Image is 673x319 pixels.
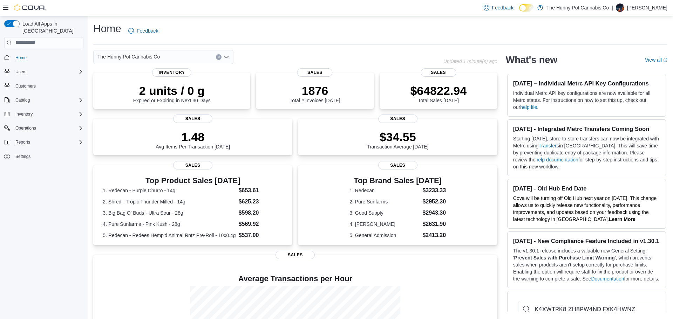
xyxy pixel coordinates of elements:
[1,151,86,161] button: Settings
[224,54,229,60] button: Open list of options
[20,20,83,34] span: Load All Apps in [GEOGRAPHIC_DATA]
[513,185,660,192] h3: [DATE] - Old Hub End Date
[1,109,86,119] button: Inventory
[421,68,456,77] span: Sales
[93,22,121,36] h1: Home
[15,97,30,103] span: Catalog
[612,4,613,12] p: |
[422,231,446,240] dd: $2413.20
[513,80,660,87] h3: [DATE] – Individual Metrc API Key Configurations
[1,67,86,77] button: Users
[15,69,26,75] span: Users
[410,84,467,103] div: Total Sales [DATE]
[290,84,340,98] p: 1876
[443,58,497,64] p: Updated 1 minute(s) ago
[103,176,283,185] h3: Top Product Sales [DATE]
[422,186,446,195] dd: $3233.33
[103,198,236,205] dt: 2. Shred - Tropic Thunder Milled - 14g
[513,90,660,111] p: Individual Metrc API key configurations are now available for all Metrc states. For instructions ...
[492,4,514,11] span: Feedback
[422,197,446,206] dd: $2952.30
[616,4,624,12] div: Brandon Johnston
[99,275,492,283] h4: Average Transactions per Hour
[13,68,29,76] button: Users
[239,220,283,228] dd: $569.92
[156,130,230,150] div: Avg Items Per Transaction [DATE]
[13,138,33,146] button: Reports
[546,4,609,12] p: The Hunny Pot Cannabis Co
[13,53,83,62] span: Home
[627,4,667,12] p: [PERSON_NAME]
[13,96,83,104] span: Catalog
[239,209,283,217] dd: $598.20
[513,195,657,222] span: Cova will be turning off Old Hub next year on [DATE]. This change allows us to quickly release ne...
[422,209,446,217] dd: $2943.30
[103,221,236,228] dt: 4. Pure Sunfarms - Pink Kush - 28g
[513,247,660,282] p: The v1.30.1 release includes a valuable new General Setting, ' ', which prevents sales when produ...
[276,251,315,259] span: Sales
[15,154,30,159] span: Settings
[519,4,534,12] input: Dark Mode
[410,84,467,98] p: $64822.94
[13,152,83,161] span: Settings
[13,124,83,132] span: Operations
[367,130,429,144] p: $34.55
[520,104,537,110] a: help file
[125,24,161,38] a: Feedback
[297,68,333,77] span: Sales
[15,125,36,131] span: Operations
[1,81,86,91] button: Customers
[378,115,417,123] span: Sales
[349,209,420,216] dt: 3. Good Supply
[103,232,236,239] dt: 5. Redecan - Redees Hemp'd Animal Rntz Pre-Roll - 10x0.4g
[663,58,667,62] svg: External link
[15,55,27,61] span: Home
[367,130,429,150] div: Transaction Average [DATE]
[156,130,230,144] p: 1.48
[14,4,46,11] img: Cova
[173,115,212,123] span: Sales
[506,54,557,65] h2: What's new
[645,57,667,63] a: View allExternal link
[513,125,660,132] h3: [DATE] - Integrated Metrc Transfers Coming Soon
[349,187,420,194] dt: 1. Redecan
[239,186,283,195] dd: $653.61
[13,82,39,90] a: Customers
[290,84,340,103] div: Total # Invoices [DATE]
[137,27,158,34] span: Feedback
[13,124,39,132] button: Operations
[103,209,236,216] dt: 3. Big Bag O' Buds - Ultra Sour - 28g
[4,50,83,180] nav: Complex example
[609,216,635,222] a: Learn More
[239,197,283,206] dd: $625.23
[1,123,86,133] button: Operations
[13,54,29,62] a: Home
[13,110,83,118] span: Inventory
[538,143,559,148] a: Transfers
[513,135,660,170] p: Starting [DATE], store-to-store transfers can now be integrated with Metrc using in [GEOGRAPHIC_D...
[133,84,211,98] p: 2 units / 0 g
[13,82,83,90] span: Customers
[15,139,30,145] span: Reports
[133,84,211,103] div: Expired or Expiring in Next 30 Days
[103,187,236,194] dt: 1. Redecan - Purple Churro - 14g
[1,95,86,105] button: Catalog
[536,157,578,162] a: help documentation
[13,110,35,118] button: Inventory
[378,161,417,169] span: Sales
[349,176,446,185] h3: Top Brand Sales [DATE]
[15,111,33,117] span: Inventory
[13,152,33,161] a: Settings
[349,198,420,205] dt: 2. Pure Sunfarms
[514,255,615,261] strong: Prevent Sales with Purchase Limit Warning
[15,83,36,89] span: Customers
[1,53,86,63] button: Home
[13,138,83,146] span: Reports
[239,231,283,240] dd: $537.00
[13,68,83,76] span: Users
[216,54,222,60] button: Clear input
[591,276,624,282] a: Documentation
[173,161,212,169] span: Sales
